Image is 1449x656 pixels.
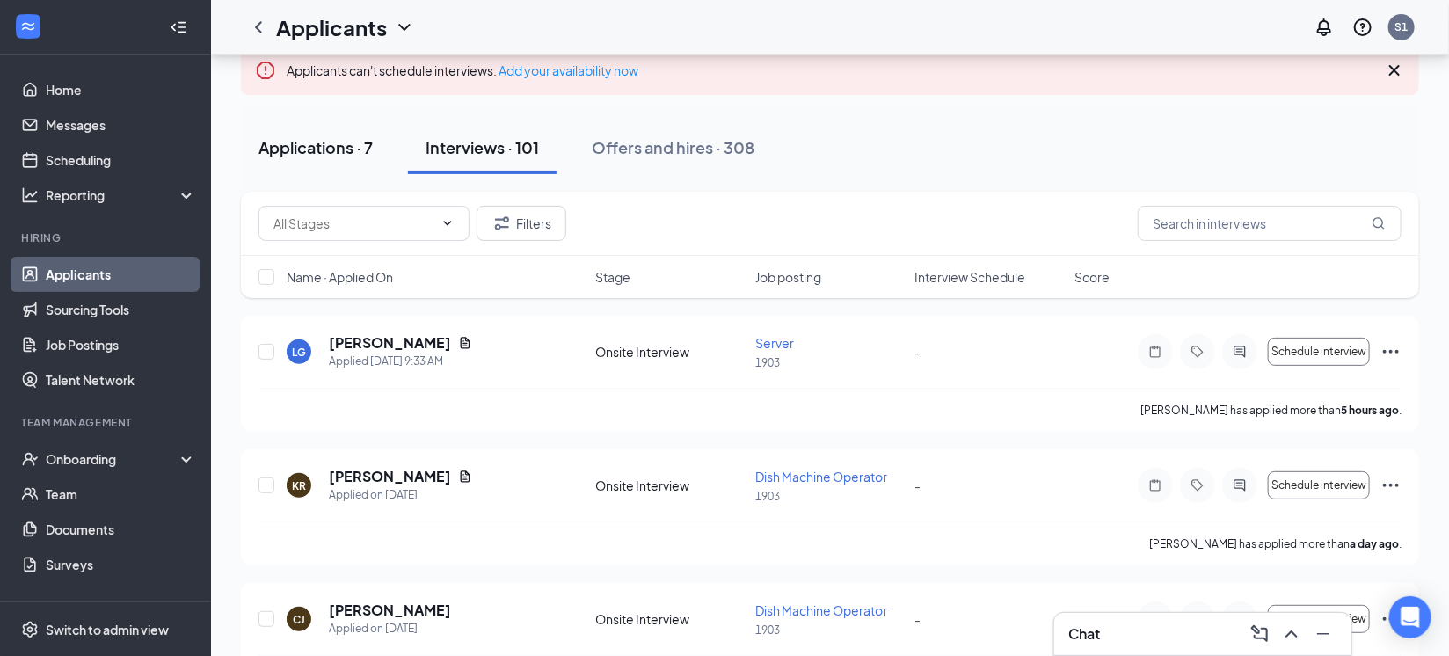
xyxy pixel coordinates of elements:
[46,327,196,362] a: Job Postings
[1246,620,1274,648] button: ComposeMessage
[755,489,905,504] p: 1903
[329,486,472,504] div: Applied on [DATE]
[755,355,905,370] p: 1903
[1229,478,1250,492] svg: ActiveChat
[1187,478,1208,492] svg: Tag
[1281,623,1302,645] svg: ChevronUp
[1074,268,1110,286] span: Score
[258,136,373,158] div: Applications · 7
[21,621,39,638] svg: Settings
[46,292,196,327] a: Sourcing Tools
[329,601,451,620] h5: [PERSON_NAME]
[1145,478,1166,492] svg: Note
[426,136,539,158] div: Interviews · 101
[1278,620,1306,648] button: ChevronUp
[477,206,566,241] button: Filter Filters
[1372,216,1386,230] svg: MagnifyingGlass
[1389,596,1431,638] div: Open Intercom Messenger
[1268,338,1370,366] button: Schedule interview
[1140,403,1402,418] p: [PERSON_NAME] has applied more than .
[293,612,305,627] div: CJ
[592,136,754,158] div: Offers and hires · 308
[1068,624,1100,644] h3: Chat
[1341,404,1399,417] b: 5 hours ago
[1249,623,1271,645] svg: ComposeMessage
[21,600,193,615] div: Payroll
[1314,17,1335,38] svg: Notifications
[46,142,196,178] a: Scheduling
[287,268,393,286] span: Name · Applied On
[1380,609,1402,630] svg: Ellipses
[499,62,638,78] a: Add your availability now
[46,547,196,582] a: Surveys
[595,268,630,286] span: Stage
[1313,623,1334,645] svg: Minimize
[914,344,921,360] span: -
[329,467,451,486] h5: [PERSON_NAME]
[755,469,887,485] span: Dish Machine Operator
[914,477,921,493] span: -
[255,60,276,81] svg: Error
[1268,471,1370,499] button: Schedule interview
[273,214,433,233] input: All Stages
[1271,346,1366,358] span: Schedule interview
[914,268,1025,286] span: Interview Schedule
[329,333,451,353] h5: [PERSON_NAME]
[1268,605,1370,633] button: Schedule interview
[46,450,181,468] div: Onboarding
[491,213,513,234] svg: Filter
[292,478,306,493] div: KR
[595,610,745,628] div: Onsite Interview
[292,345,306,360] div: LG
[46,186,197,204] div: Reporting
[394,17,415,38] svg: ChevronDown
[46,257,196,292] a: Applicants
[1350,537,1399,550] b: a day ago
[755,623,905,638] p: 1903
[1352,17,1373,38] svg: QuestionInfo
[1145,345,1166,359] svg: Note
[46,72,196,107] a: Home
[595,343,745,361] div: Onsite Interview
[1384,60,1405,81] svg: Cross
[458,470,472,484] svg: Document
[914,611,921,627] span: -
[1149,536,1402,551] p: [PERSON_NAME] has applied more than .
[46,621,169,638] div: Switch to admin view
[755,602,887,618] span: Dish Machine Operator
[46,107,196,142] a: Messages
[21,415,193,430] div: Team Management
[1138,206,1402,241] input: Search in interviews
[46,512,196,547] a: Documents
[21,450,39,468] svg: UserCheck
[755,335,794,351] span: Server
[46,362,196,397] a: Talent Network
[21,230,193,245] div: Hiring
[458,336,472,350] svg: Document
[1380,341,1402,362] svg: Ellipses
[248,17,269,38] svg: ChevronLeft
[1229,345,1250,359] svg: ActiveChat
[21,186,39,204] svg: Analysis
[1395,19,1409,34] div: S1
[19,18,37,35] svg: WorkstreamLogo
[595,477,745,494] div: Onsite Interview
[441,216,455,230] svg: ChevronDown
[287,62,638,78] span: Applicants can't schedule interviews.
[1380,475,1402,496] svg: Ellipses
[276,12,387,42] h1: Applicants
[1271,479,1366,492] span: Schedule interview
[329,353,472,370] div: Applied [DATE] 9:33 AM
[1309,620,1337,648] button: Minimize
[1187,345,1208,359] svg: Tag
[170,18,187,36] svg: Collapse
[46,477,196,512] a: Team
[329,620,451,638] div: Applied on [DATE]
[755,268,821,286] span: Job posting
